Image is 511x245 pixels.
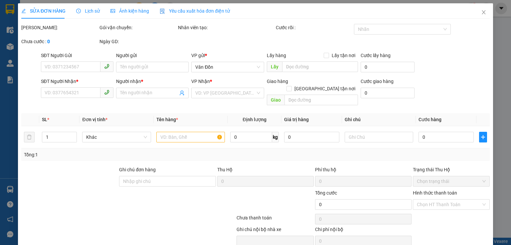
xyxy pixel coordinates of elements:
[282,61,358,72] input: Dọc đường
[417,176,486,186] span: Chọn trạng thái
[178,24,274,31] div: Nhân viên tạo:
[237,226,313,236] div: Ghi chú nội bộ nhà xe
[156,132,225,142] input: VD: Bàn, Ghế
[110,8,149,14] span: Ảnh kiện hàng
[272,132,279,142] span: kg
[361,79,394,84] label: Cước giao hàng
[99,24,176,31] div: Gói vận chuyển:
[24,151,198,158] div: Tổng: 1
[195,62,260,72] span: Vân Đồn
[160,9,165,14] img: icon
[419,117,441,122] span: Cước hàng
[104,64,109,69] span: phone
[413,166,490,173] div: Trạng thái Thu Hộ
[160,8,230,14] span: Yêu cầu xuất hóa đơn điện tử
[276,24,353,31] div: Cước rồi :
[361,53,391,58] label: Cước lấy hàng
[41,52,113,59] div: SĐT Người Gửi
[479,134,487,140] span: plus
[361,88,415,98] input: Cước giao hàng
[329,52,358,59] span: Lấy tận nơi
[24,132,35,142] button: delete
[47,39,50,44] b: 0
[41,78,113,85] div: SĐT Người Nhận
[474,3,493,22] button: Close
[413,190,457,196] label: Hình thức thanh toán
[266,61,282,72] span: Lấy
[217,167,232,172] span: Thu Hộ
[82,117,107,122] span: Đơn vị tính
[342,113,416,126] th: Ghi chú
[119,176,216,187] input: Ghi chú đơn hàng
[315,166,412,176] div: Phí thu hộ
[86,132,147,142] span: Khác
[266,53,286,58] span: Lấy hàng
[361,62,415,72] input: Cước lấy hàng
[21,38,98,45] div: Chưa cước :
[104,90,109,95] span: phone
[99,38,176,45] div: Ngày GD:
[119,167,156,172] label: Ghi chú đơn hàng
[284,117,309,122] span: Giá trị hàng
[243,117,266,122] span: Định lượng
[266,79,288,84] span: Giao hàng
[156,117,178,122] span: Tên hàng
[21,8,66,14] span: SỬA ĐƠN HÀNG
[191,52,264,59] div: VP gửi
[116,52,189,59] div: Người gửi
[191,79,210,84] span: VP Nhận
[315,226,412,236] div: Chi phí nội bộ
[110,9,115,13] span: picture
[76,9,81,13] span: clock-circle
[236,214,314,226] div: Chưa thanh toán
[76,8,100,14] span: Lịch sử
[21,9,26,13] span: edit
[481,10,486,15] span: close
[21,24,98,31] div: [PERSON_NAME]:
[266,95,284,105] span: Giao
[179,90,185,96] span: user-add
[315,190,337,196] span: Tổng cước
[292,85,358,92] span: [GEOGRAPHIC_DATA] tận nơi
[284,95,358,105] input: Dọc đường
[42,117,47,122] span: SL
[479,132,487,142] button: plus
[116,78,189,85] div: Người nhận
[345,132,413,142] input: Ghi Chú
